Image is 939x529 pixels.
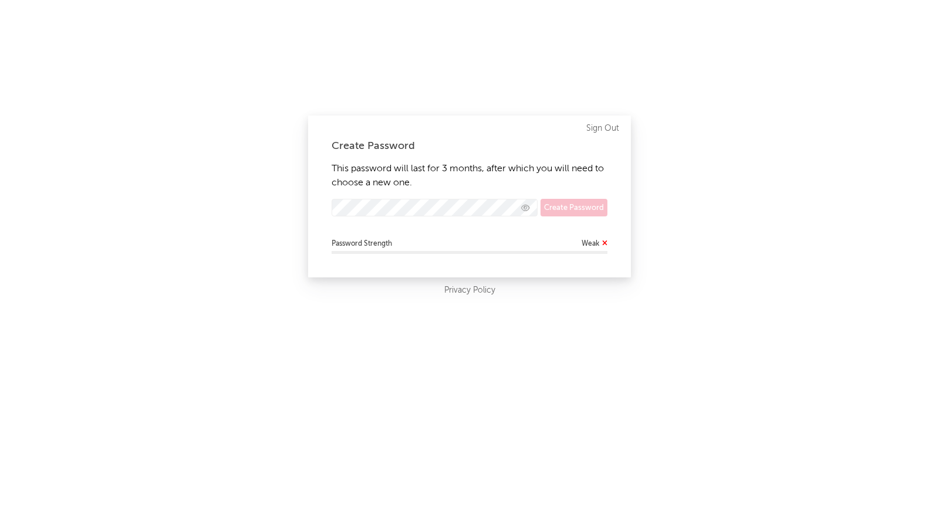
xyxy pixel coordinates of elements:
div: This password will last for 3 months, after which you will need to choose a new one. [308,116,631,277]
a: Privacy Policy [444,283,495,298]
div: Create Password [332,139,607,153]
div: Password Strength [332,237,607,251]
a: Sign Out [586,121,619,135]
div: Weak [582,237,599,251]
button: Create Password [541,199,607,216]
